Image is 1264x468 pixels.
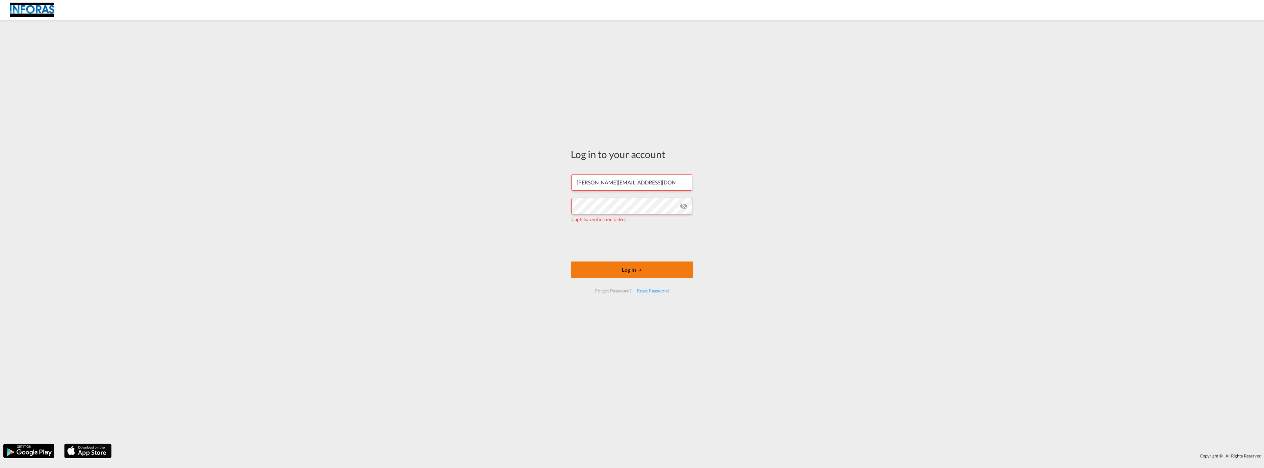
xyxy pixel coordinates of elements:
[592,285,634,297] div: Forgot Password?
[10,3,54,17] img: eff75c7098ee11eeb65dd1c63e392380.jpg
[571,174,692,191] input: Enter email/phone number
[3,443,55,459] img: google.png
[571,262,693,278] button: LOGIN
[64,443,112,459] img: apple.png
[115,450,1264,461] div: Copyright © . All Rights Reserved
[582,229,682,255] iframe: reCAPTCHA
[680,202,688,210] md-icon: icon-eye-off
[571,147,693,161] div: Log in to your account
[571,216,626,222] span: Captcha verification failed.
[634,285,671,297] div: Reset Password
